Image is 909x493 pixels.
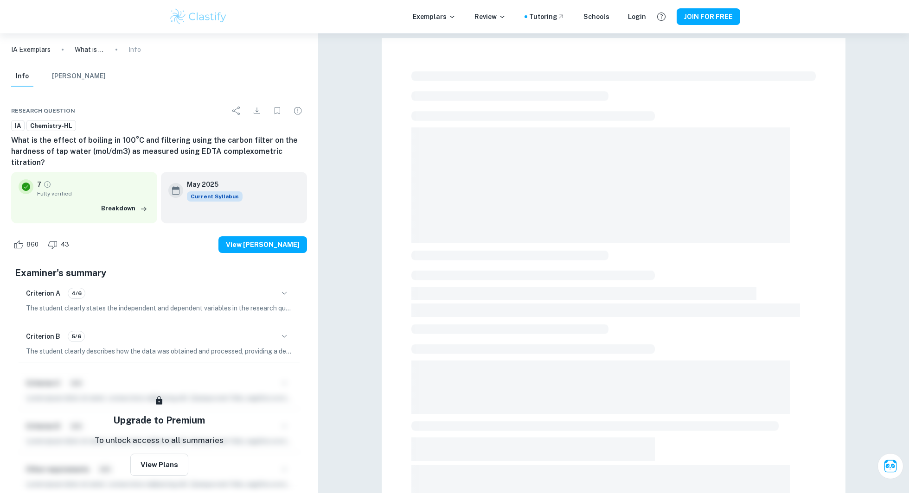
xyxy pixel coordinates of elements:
[268,101,287,120] div: Bookmark
[75,44,104,55] p: What is the effect of boiling in 100°C and filtering using the carbon filter on the hardness of t...
[187,179,235,190] h6: May 2025
[43,180,51,189] a: Grade fully verified
[128,44,141,55] p: Info
[877,453,903,479] button: Ask Clai
[288,101,307,120] div: Report issue
[218,236,307,253] button: View [PERSON_NAME]
[413,12,456,22] p: Exemplars
[677,8,740,25] button: JOIN FOR FREE
[113,413,205,427] h5: Upgrade to Premium
[11,237,44,252] div: Like
[248,101,266,120] div: Download
[68,332,84,341] span: 5/6
[187,191,243,202] div: This exemplar is based on the current syllabus. Feel free to refer to it for inspiration/ideas wh...
[99,202,150,215] button: Breakdown
[11,135,307,168] h6: What is the effect of boiling in 100°C and filtering using the carbon filter on the hardness of t...
[37,190,150,198] span: Fully verified
[26,346,292,356] p: The student clearly describes how the data was obtained and processed, providing a detailed and p...
[45,237,74,252] div: Dislike
[12,121,24,131] span: IA
[11,44,51,55] a: IA Exemplars
[27,121,76,131] span: Chemistry-HL
[26,288,60,298] h6: Criterion A
[56,240,74,249] span: 43
[26,120,76,132] a: Chemistry-HL
[11,66,33,87] button: Info
[95,435,224,447] p: To unlock access to all summaries
[11,107,75,115] span: Research question
[26,331,60,341] h6: Criterion B
[26,303,292,313] p: The student clearly states the independent and dependent variables in the research question, howe...
[583,12,609,22] a: Schools
[15,266,303,280] h5: Examiner's summary
[68,289,85,297] span: 4/6
[628,12,646,22] a: Login
[474,12,506,22] p: Review
[52,66,106,87] button: [PERSON_NAME]
[187,191,243,202] span: Current Syllabus
[130,454,188,476] button: View Plans
[529,12,565,22] a: Tutoring
[227,101,246,120] div: Share
[11,120,25,132] a: IA
[21,240,44,249] span: 860
[653,9,669,25] button: Help and Feedback
[37,179,41,190] p: 7
[169,7,228,26] img: Clastify logo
